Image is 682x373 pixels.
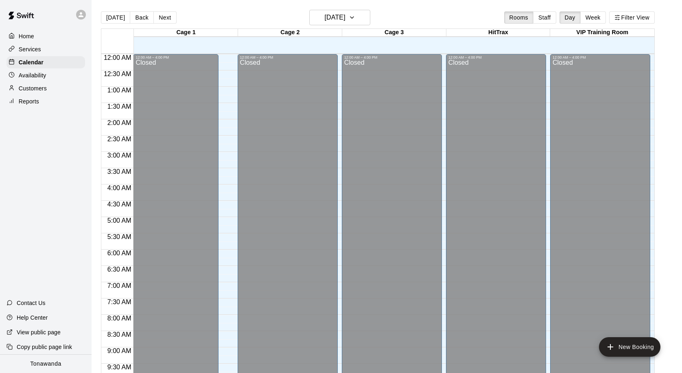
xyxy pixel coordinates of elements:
button: Back [130,11,154,24]
div: Cage 2 [238,29,342,37]
div: Cage 1 [134,29,238,37]
span: 1:00 AM [105,87,133,94]
button: Staff [533,11,556,24]
a: Calendar [7,56,85,68]
div: 12:00 AM – 4:00 PM [553,55,648,59]
p: Copy public page link [17,343,72,351]
span: 1:30 AM [105,103,133,110]
span: 9:30 AM [105,364,133,371]
p: Services [19,45,41,53]
h6: [DATE] [324,12,345,23]
a: Services [7,43,85,55]
span: 2:30 AM [105,136,133,143]
span: 7:30 AM [105,298,133,305]
span: 4:30 AM [105,201,133,208]
a: Availability [7,69,85,81]
span: 5:30 AM [105,233,133,240]
a: Reports [7,95,85,108]
span: 8:30 AM [105,331,133,338]
p: Availability [19,71,46,79]
div: Cage 3 [342,29,446,37]
span: 7:00 AM [105,282,133,289]
p: Help Center [17,314,48,322]
a: Home [7,30,85,42]
span: 6:00 AM [105,250,133,257]
button: Filter View [609,11,655,24]
button: add [599,337,660,357]
span: 12:00 AM [102,54,133,61]
p: Contact Us [17,299,46,307]
div: 12:00 AM – 4:00 PM [136,55,216,59]
div: 12:00 AM – 4:00 PM [240,55,335,59]
div: 12:00 AM – 4:00 PM [448,55,544,59]
div: HitTrax [446,29,551,37]
span: 6:30 AM [105,266,133,273]
button: Week [580,11,606,24]
span: 9:00 AM [105,347,133,354]
button: [DATE] [309,10,370,25]
p: Home [19,32,34,40]
p: Customers [19,84,47,92]
p: Calendar [19,58,44,66]
button: [DATE] [101,11,130,24]
span: 2:00 AM [105,119,133,126]
div: VIP Training Room [550,29,654,37]
span: 4:00 AM [105,184,133,191]
span: 5:00 AM [105,217,133,224]
span: 12:30 AM [102,70,133,77]
div: 12:00 AM – 4:00 PM [344,55,439,59]
button: Day [560,11,581,24]
span: 8:00 AM [105,315,133,322]
span: 3:00 AM [105,152,133,159]
p: Reports [19,97,39,105]
span: 3:30 AM [105,168,133,175]
p: View public page [17,328,61,336]
p: Tonawanda [30,360,61,368]
button: Rooms [504,11,533,24]
a: Customers [7,82,85,94]
button: Next [153,11,176,24]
